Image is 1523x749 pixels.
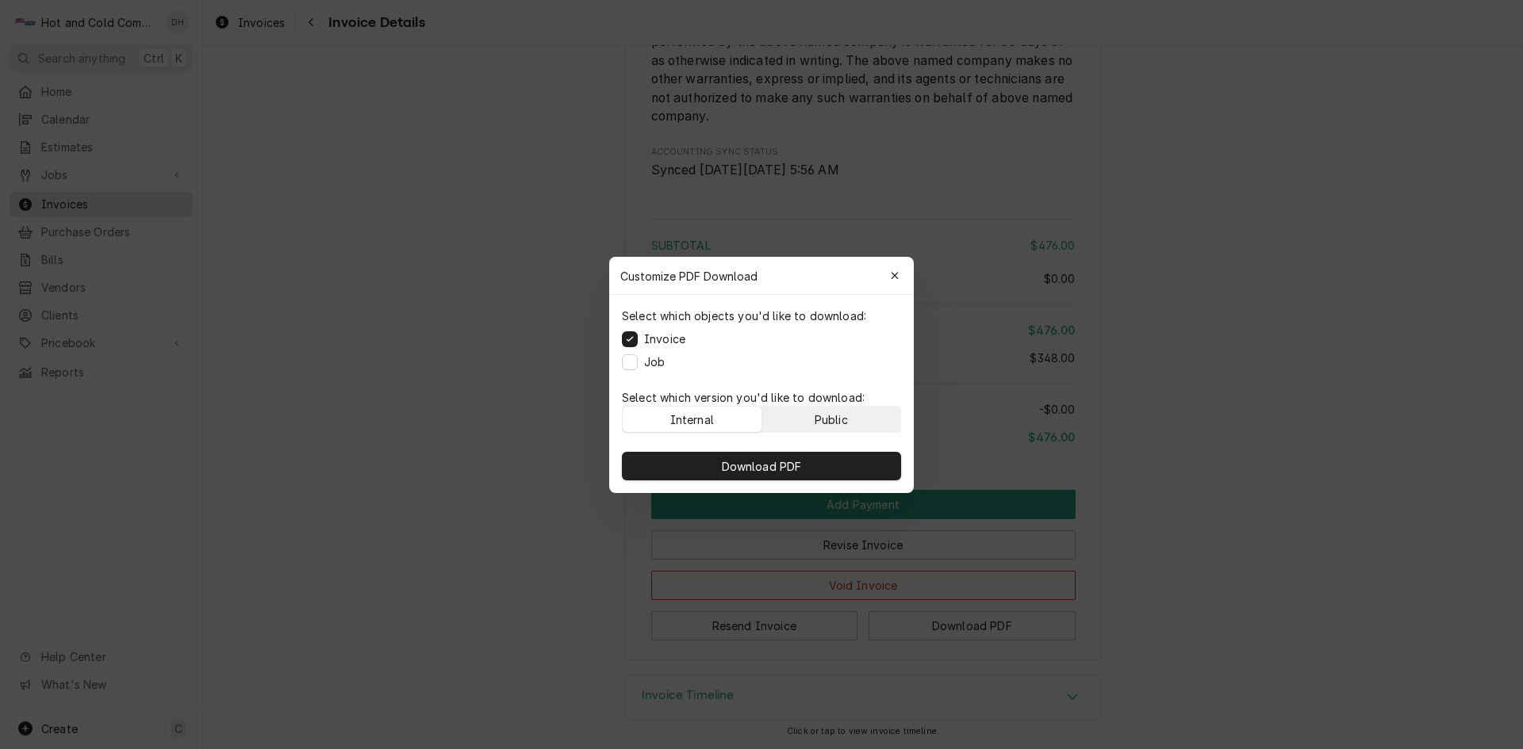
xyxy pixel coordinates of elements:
[644,353,665,370] label: Job
[719,457,805,474] span: Download PDF
[622,308,866,324] p: Select which objects you'd like to download:
[644,331,685,347] label: Invoice
[670,411,714,427] div: Internal
[609,257,914,295] div: Customize PDF Download
[815,411,848,427] div: Public
[622,452,901,480] button: Download PDF
[622,389,901,406] p: Select which version you'd like to download:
